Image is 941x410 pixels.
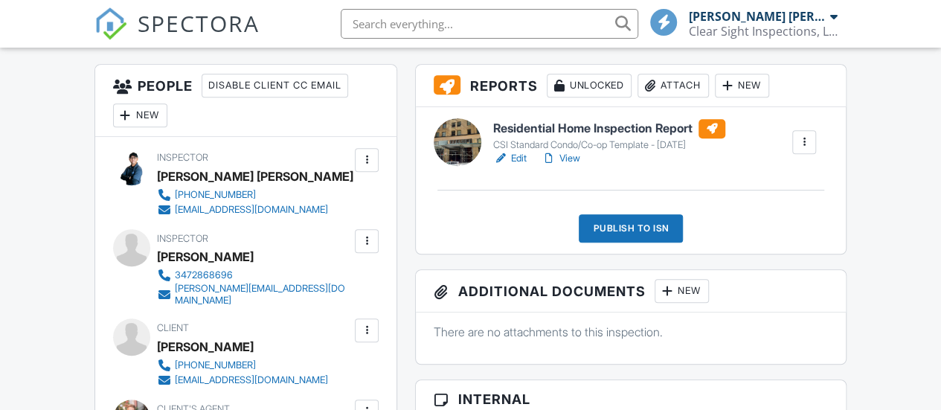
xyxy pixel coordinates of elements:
div: New [113,103,167,127]
div: [PHONE_NUMBER] [175,189,256,201]
h3: Reports [416,65,846,107]
div: Clear Sight Inspections, LLC [689,24,838,39]
div: [PERSON_NAME] [157,336,254,358]
div: [PERSON_NAME] [PERSON_NAME] [157,165,353,188]
a: SPECTORA [94,20,260,51]
span: Client [157,322,189,333]
div: CSI Standard Condo/Co-op Template - [DATE] [493,139,725,151]
a: Residential Home Inspection Report CSI Standard Condo/Co-op Template - [DATE] [493,119,725,152]
h6: Residential Home Inspection Report [493,119,725,138]
div: Unlocked [547,74,632,97]
a: View [542,151,580,166]
div: Attach [637,74,709,97]
p: There are no attachments to this inspection. [434,324,828,340]
div: Publish to ISN [579,214,683,243]
span: Inspector [157,152,208,163]
div: [PERSON_NAME][EMAIL_ADDRESS][DOMAIN_NAME] [175,283,352,307]
span: Inspector [157,233,208,244]
h3: Additional Documents [416,270,846,313]
div: New [715,74,769,97]
input: Search everything... [341,9,638,39]
a: [EMAIL_ADDRESS][DOMAIN_NAME] [157,373,328,388]
a: [PHONE_NUMBER] [157,358,328,373]
a: [PHONE_NUMBER] [157,188,341,202]
div: Disable Client CC Email [202,74,348,97]
a: [PERSON_NAME][EMAIL_ADDRESS][DOMAIN_NAME] [157,283,352,307]
img: The Best Home Inspection Software - Spectora [94,7,127,40]
a: 3472868696 [157,268,352,283]
div: [PERSON_NAME] [PERSON_NAME] [689,9,826,24]
a: Edit [493,151,527,166]
div: New [655,279,709,303]
h3: People [95,65,397,137]
span: SPECTORA [138,7,260,39]
a: [EMAIL_ADDRESS][DOMAIN_NAME] [157,202,341,217]
div: [PHONE_NUMBER] [175,359,256,371]
div: [EMAIL_ADDRESS][DOMAIN_NAME] [175,374,328,386]
div: 3472868696 [175,269,233,281]
div: [EMAIL_ADDRESS][DOMAIN_NAME] [175,204,328,216]
div: [PERSON_NAME] [157,246,254,268]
